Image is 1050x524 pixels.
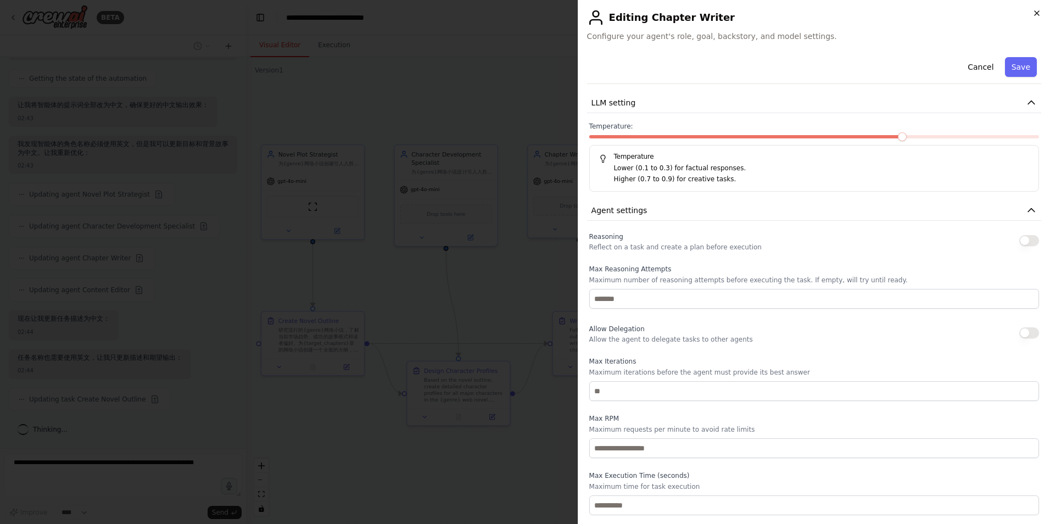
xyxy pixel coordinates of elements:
[1005,57,1037,77] button: Save
[614,163,1030,174] p: Lower (0.1 to 0.3) for factual responses.
[614,174,1030,185] p: Higher (0.7 to 0.9) for creative tasks.
[589,276,1039,285] p: Maximum number of reasoning attempts before executing the task. If empty, will try until ready.
[589,243,762,252] p: Reflect on a task and create a plan before execution
[587,31,1041,42] span: Configure your agent's role, goal, backstory, and model settings.
[589,233,623,241] span: Reasoning
[599,152,1030,161] h5: Temperature
[961,57,1000,77] button: Cancel
[591,97,636,108] span: LLM setting
[589,414,1039,423] label: Max RPM
[587,9,1041,26] h2: Editing Chapter Writer
[589,325,645,333] span: Allow Delegation
[589,482,1039,491] p: Maximum time for task execution
[589,425,1039,434] p: Maximum requests per minute to avoid rate limits
[589,335,753,344] p: Allow the agent to delegate tasks to other agents
[589,368,1039,377] p: Maximum iterations before the agent must provide its best answer
[591,205,647,216] span: Agent settings
[587,93,1041,113] button: LLM setting
[589,357,1039,366] label: Max Iterations
[589,471,1039,480] label: Max Execution Time (seconds)
[587,200,1041,221] button: Agent settings
[589,122,633,131] span: Temperature:
[589,265,1039,274] label: Max Reasoning Attempts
